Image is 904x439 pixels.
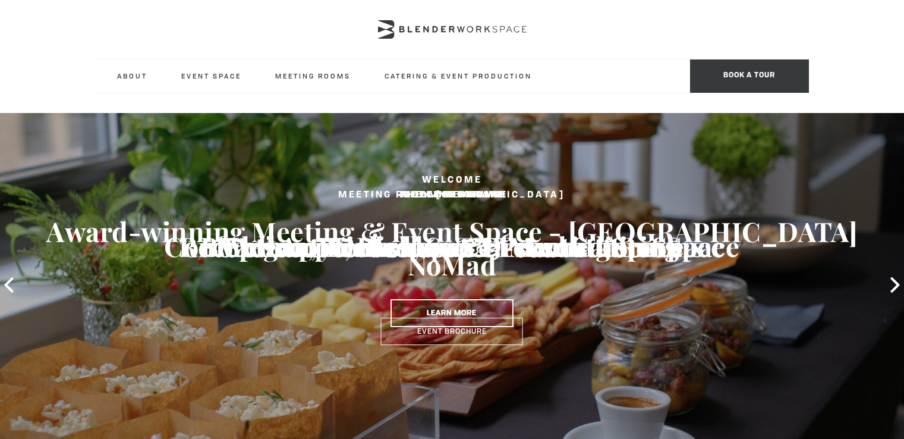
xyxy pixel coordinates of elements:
h2: Food & Beverage [45,189,859,203]
a: About [108,59,157,92]
h2: Welcome [45,173,859,188]
span: Book a tour [690,59,809,93]
a: Meeting Rooms [266,59,360,92]
a: Learn More [390,299,513,327]
a: Event Brochure [381,318,523,345]
h3: Elegant, Delicious & 5-star Catering [45,230,859,264]
a: Catering & Event Production [375,59,541,92]
a: Event Space [172,59,251,92]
